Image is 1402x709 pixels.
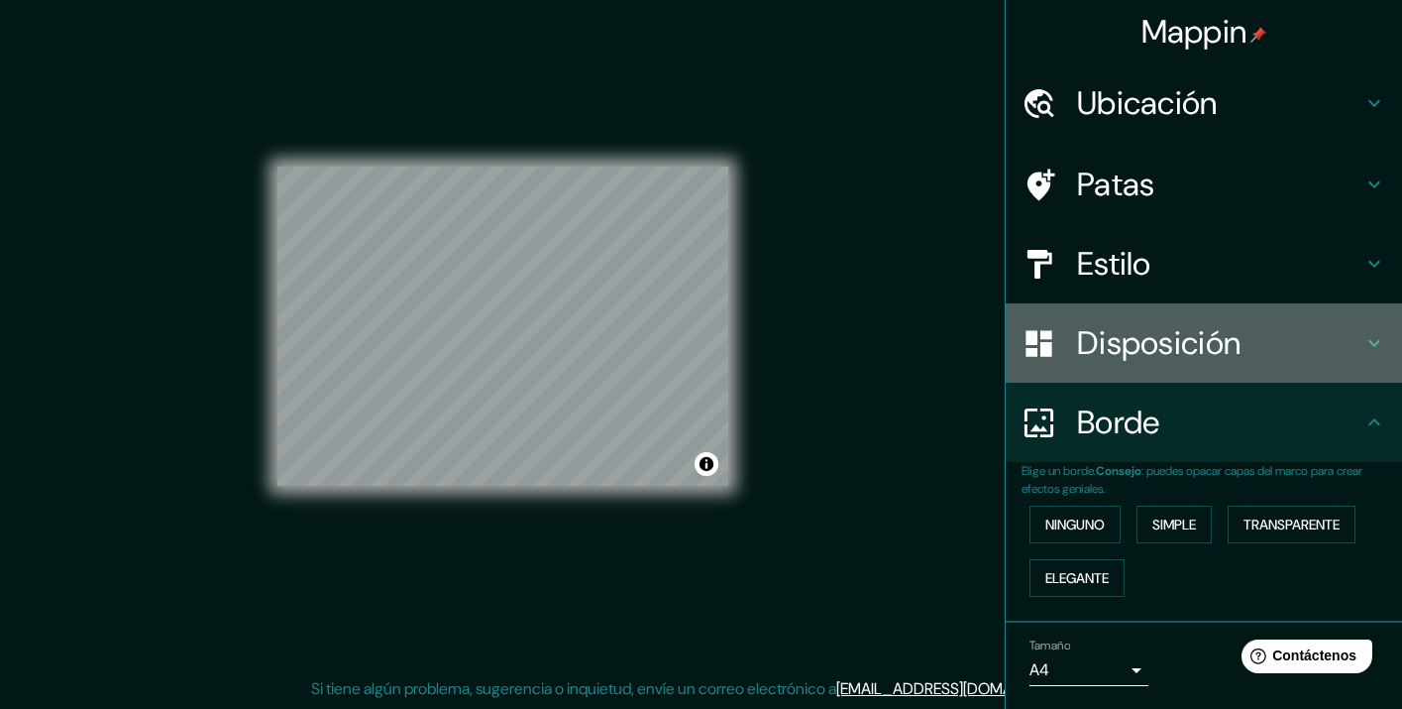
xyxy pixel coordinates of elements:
[1250,27,1266,43] img: pin-icon.png
[1045,569,1109,587] font: Elegante
[1006,224,1402,303] div: Estilo
[1029,559,1125,597] button: Elegante
[277,167,728,486] canvas: Mapa
[1029,654,1148,686] div: A4
[1006,303,1402,383] div: Disposición
[1226,632,1380,687] iframe: Lanzador de widgets de ayuda
[695,452,718,476] button: Activar o desactivar atribución
[1136,506,1212,543] button: Simple
[1029,506,1121,543] button: Ninguno
[1228,506,1355,543] button: Transparente
[1077,243,1151,285] font: Estilo
[311,678,836,699] font: Si tiene algún problema, sugerencia o inquietud, envíe un correo electrónico a
[1029,659,1049,680] font: A4
[1006,145,1402,224] div: Patas
[1045,516,1105,533] font: Ninguno
[1006,63,1402,143] div: Ubicación
[1022,463,1096,479] font: Elige un borde.
[1077,82,1218,124] font: Ubicación
[1141,11,1247,53] font: Mappin
[1096,463,1141,479] font: Consejo
[1077,402,1160,443] font: Borde
[836,678,1081,699] a: [EMAIL_ADDRESS][DOMAIN_NAME]
[1152,516,1196,533] font: Simple
[1022,463,1362,497] font: : puedes opacar capas del marco para crear efectos geniales.
[1243,516,1340,533] font: Transparente
[1077,322,1240,364] font: Disposición
[1006,383,1402,462] div: Borde
[1029,638,1070,653] font: Tamaño
[1077,164,1155,205] font: Patas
